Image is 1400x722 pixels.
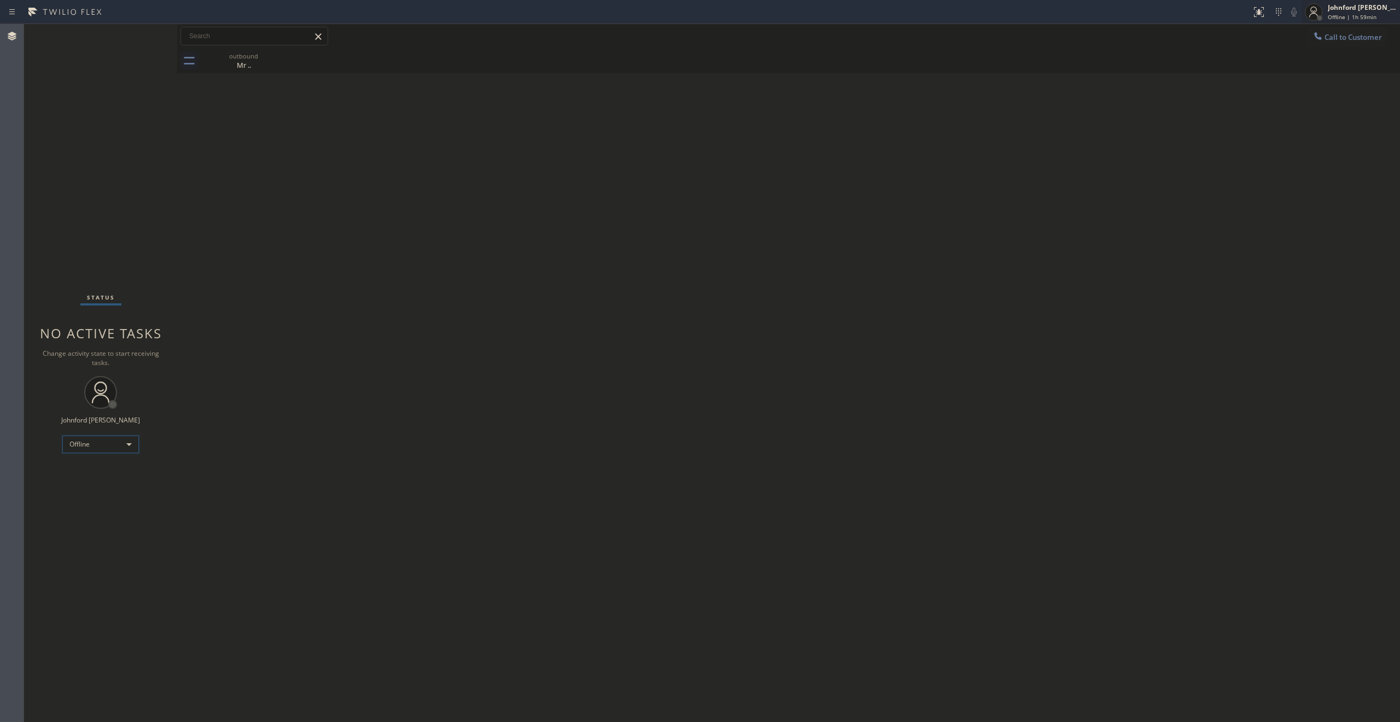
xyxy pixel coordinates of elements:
button: Mute [1286,4,1302,20]
span: Call to Customer [1325,32,1382,42]
button: Call to Customer [1305,27,1389,48]
span: Offline | 1h 59min [1328,13,1376,21]
span: Status [87,294,115,301]
div: Offline [62,436,139,453]
div: Mr .. [202,49,285,73]
div: Johnford [PERSON_NAME] [1328,3,1397,12]
div: Johnford [PERSON_NAME] [61,415,140,425]
input: Search [181,27,328,45]
span: No active tasks [40,324,162,342]
span: Change activity state to start receiving tasks. [43,349,159,367]
div: outbound [202,52,285,60]
div: Mr .. [202,60,285,70]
